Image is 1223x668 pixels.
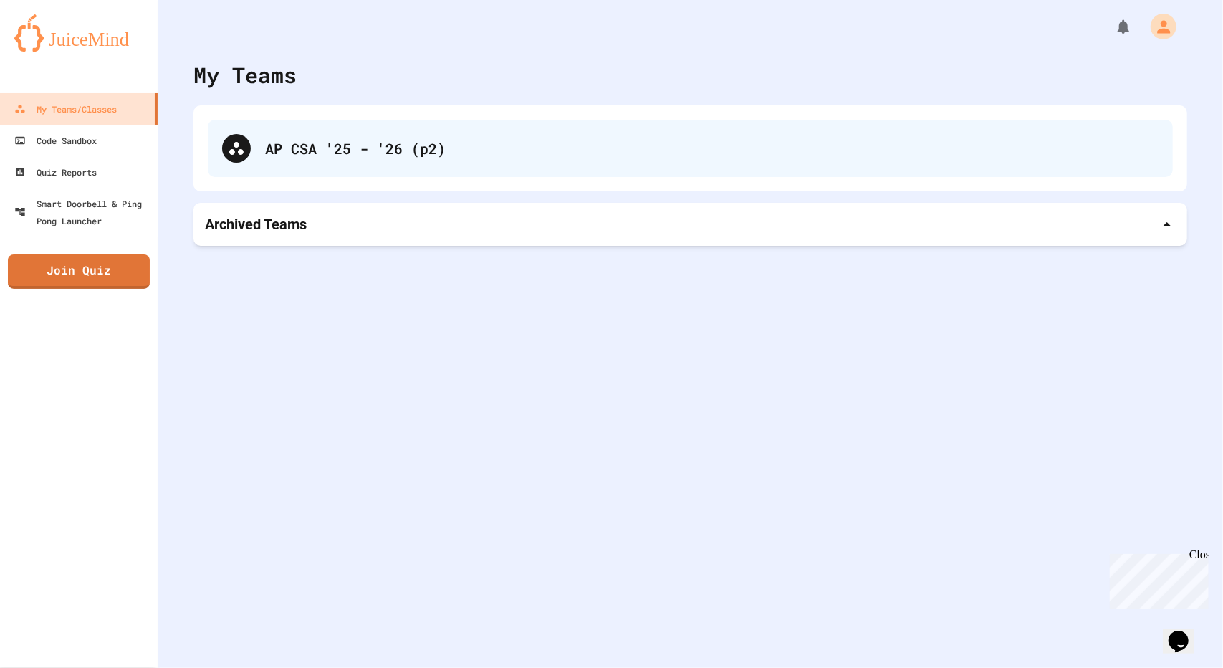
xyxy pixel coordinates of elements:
img: logo-orange.svg [14,14,143,52]
p: Archived Teams [205,214,307,234]
div: Chat with us now!Close [6,6,99,91]
div: My Account [1136,10,1180,43]
div: AP CSA '25 - '26 (p2) [208,120,1173,177]
div: My Teams [193,59,297,91]
div: AP CSA '25 - '26 (p2) [265,138,1159,159]
a: Join Quiz [8,254,150,289]
div: Quiz Reports [14,163,97,181]
iframe: chat widget [1104,548,1209,609]
div: My Notifications [1088,14,1136,39]
div: Code Sandbox [14,132,97,149]
div: My Teams/Classes [14,100,117,118]
iframe: chat widget [1163,611,1209,654]
div: Smart Doorbell & Ping Pong Launcher [14,195,152,229]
